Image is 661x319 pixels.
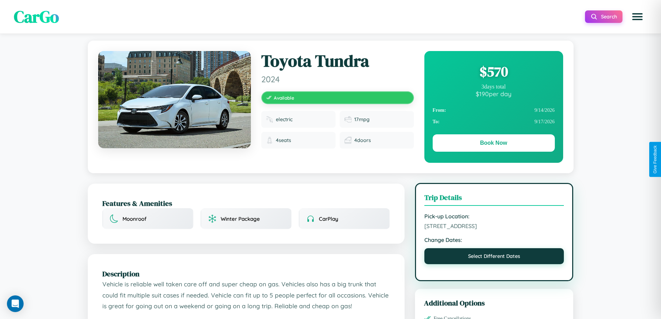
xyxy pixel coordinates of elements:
[653,145,658,174] div: Give Feedback
[433,62,555,81] div: $ 570
[433,84,555,90] div: 3 days total
[266,137,273,144] img: Seats
[424,236,564,243] strong: Change Dates:
[433,116,555,127] div: 9 / 17 / 2026
[354,116,370,123] span: 17 mpg
[424,223,564,229] span: [STREET_ADDRESS]
[345,116,351,123] img: Fuel efficiency
[261,51,414,71] h1: Toyota Tundra
[14,5,59,28] span: CarGo
[221,216,260,222] span: Winter Package
[276,116,293,123] span: electric
[601,14,617,20] span: Search
[433,104,555,116] div: 9 / 14 / 2026
[102,269,390,279] h2: Description
[433,119,440,125] strong: To:
[433,107,446,113] strong: From:
[424,192,564,206] h3: Trip Details
[319,216,338,222] span: CarPlay
[261,74,414,84] span: 2024
[98,51,251,148] img: Toyota Tundra 2024
[345,137,351,144] img: Doors
[433,90,555,98] div: $ 190 per day
[354,137,371,143] span: 4 doors
[433,134,555,152] button: Book Now
[7,295,24,312] div: Open Intercom Messenger
[424,298,565,308] h3: Additional Options
[102,198,390,208] h2: Features & Amenities
[266,116,273,123] img: Fuel type
[628,7,647,26] button: Open menu
[274,95,294,101] span: Available
[424,213,564,220] strong: Pick-up Location:
[122,216,146,222] span: Moonroof
[276,137,291,143] span: 4 seats
[585,10,622,23] button: Search
[424,248,564,264] button: Select Different Dates
[102,279,390,312] p: Vehicle is reliable well taken care off and super cheap on gas. Vehicles also has a big trunk tha...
